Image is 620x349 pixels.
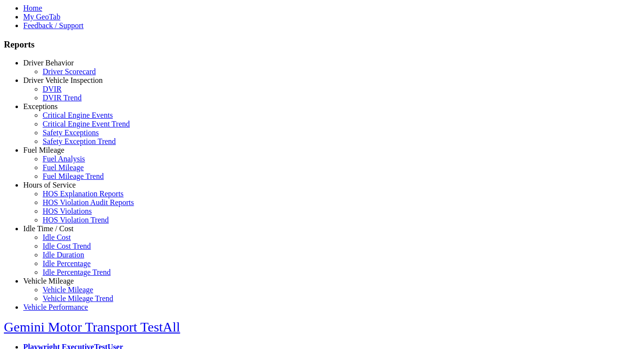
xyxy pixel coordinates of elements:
a: Idle Cost Trend [43,242,91,250]
a: Vehicle Mileage [23,277,74,285]
a: Idle Percentage Trend [43,268,110,276]
a: Idle Duration [43,251,84,259]
a: Idle Percentage [43,259,91,268]
a: Exceptions [23,102,58,111]
a: Safety Exceptions [43,128,99,137]
a: DVIR Trend [43,94,81,102]
a: Feedback / Support [23,21,83,30]
a: Driver Scorecard [43,67,96,76]
a: Vehicle Mileage [43,286,93,294]
a: Safety Exception Trend [43,137,116,145]
a: Vehicle Mileage Trend [43,294,113,302]
a: Vehicle Performance [23,303,88,311]
a: Fuel Mileage [43,163,84,172]
a: DVIR [43,85,62,93]
a: HOS Violation Trend [43,216,109,224]
a: Idle Time / Cost [23,224,74,233]
a: Critical Engine Events [43,111,113,119]
a: HOS Violations [43,207,92,215]
a: Fuel Mileage [23,146,64,154]
a: Fuel Mileage Trend [43,172,104,180]
a: Idle Cost [43,233,71,241]
a: My GeoTab [23,13,61,21]
a: Critical Engine Event Trend [43,120,130,128]
a: HOS Explanation Reports [43,190,124,198]
a: HOS Violation Audit Reports [43,198,134,206]
a: Gemini Motor Transport TestAll [4,319,180,334]
a: Hours of Service [23,181,76,189]
a: Driver Behavior [23,59,74,67]
h3: Reports [4,39,616,50]
a: Home [23,4,42,12]
a: Driver Vehicle Inspection [23,76,103,84]
a: Fuel Analysis [43,155,85,163]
